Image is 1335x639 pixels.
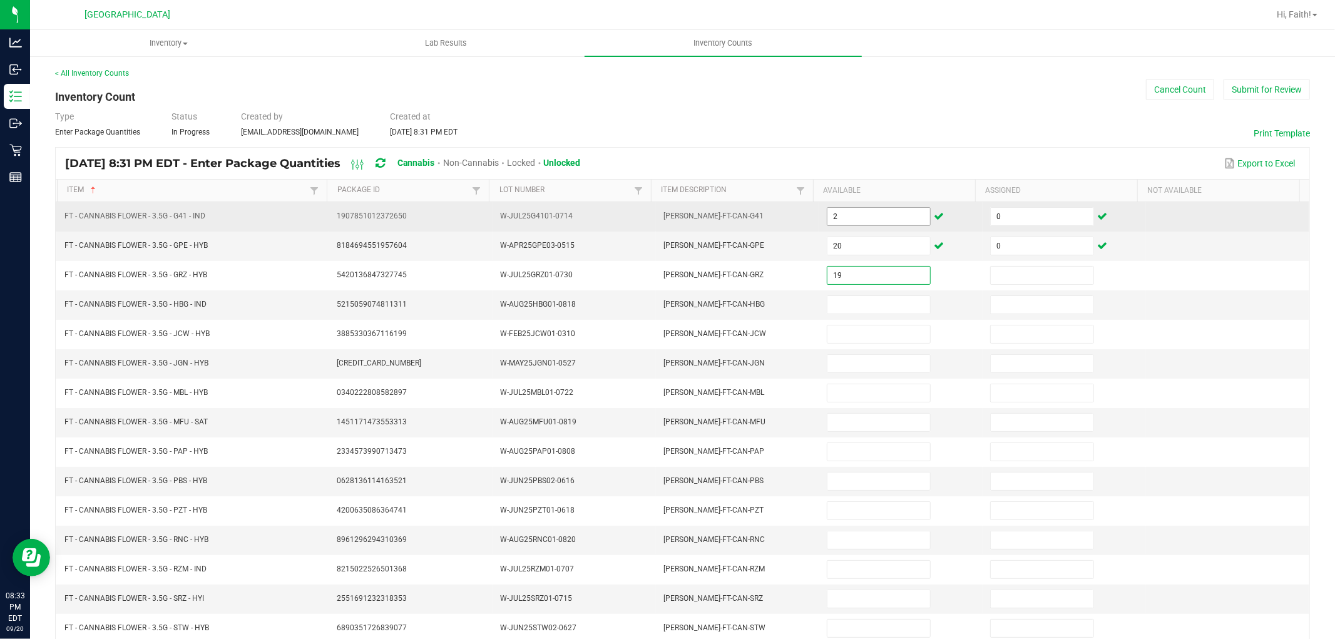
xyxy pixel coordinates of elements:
[631,183,646,198] a: Filter
[500,270,573,279] span: W-JUL25GRZ01-0730
[67,185,307,195] a: ItemSortable
[64,212,205,220] span: FT - CANNABIS FLOWER - 3.5G - G41 - IND
[13,539,50,576] iframe: Resource center
[663,476,764,485] span: [PERSON_NAME]-FT-CAN-PBS
[337,329,407,338] span: 3885330367116199
[443,158,499,168] span: Non-Cannabis
[337,476,407,485] span: 0628136114163521
[337,359,421,367] span: [CREDIT_CARD_NUMBER]
[408,38,484,49] span: Lab Results
[337,623,407,632] span: 6890351726839077
[500,300,576,309] span: W-AUG25HBG01-0818
[337,506,407,514] span: 4200635086364741
[64,476,207,485] span: FT - CANNABIS FLOWER - 3.5G - PBS - HYB
[9,90,22,103] inline-svg: Inventory
[9,171,22,183] inline-svg: Reports
[390,111,431,121] span: Created at
[337,594,407,603] span: 2551691232318353
[500,417,576,426] span: W-AUG25MFU01-0819
[64,388,208,397] span: FT - CANNABIS FLOWER - 3.5G - MBL - HYB
[663,535,765,544] span: [PERSON_NAME]-FT-CAN-RNC
[64,594,204,603] span: FT - CANNABIS FLOWER - 3.5G - SRZ - HYI
[662,185,793,195] a: Item DescriptionSortable
[663,447,764,456] span: [PERSON_NAME]-FT-CAN-PAP
[6,590,24,624] p: 08:33 PM EDT
[337,300,407,309] span: 5215059074811311
[500,212,573,220] span: W-JUL25G4101-0714
[500,241,575,250] span: W-APR25GPE03-0515
[88,185,98,195] span: Sortable
[500,476,575,485] span: W-JUN25PBS02-0616
[6,624,24,633] p: 09/20
[500,623,576,632] span: W-JUN25STW02-0627
[55,111,74,121] span: Type
[1224,79,1310,100] button: Submit for Review
[337,212,407,220] span: 1907851012372650
[64,447,208,456] span: FT - CANNABIS FLOWER - 3.5G - PAP - HYB
[1137,180,1299,202] th: Not Available
[507,158,535,168] span: Locked
[499,185,631,195] a: Lot NumberSortable
[55,128,140,136] span: Enter Package Quantities
[64,241,208,250] span: FT - CANNABIS FLOWER - 3.5G - GPE - HYB
[677,38,770,49] span: Inventory Counts
[171,111,197,121] span: Status
[337,388,407,397] span: 0340222808582897
[337,241,407,250] span: 8184694551957604
[55,90,135,103] span: Inventory Count
[64,623,209,632] span: FT - CANNABIS FLOWER - 3.5G - STW - HYB
[663,623,765,632] span: [PERSON_NAME]-FT-CAN-STW
[500,388,573,397] span: W-JUL25MBL01-0722
[397,158,435,168] span: Cannabis
[1254,127,1310,140] button: Print Template
[663,212,764,220] span: [PERSON_NAME]-FT-CAN-G41
[663,594,763,603] span: [PERSON_NAME]-FT-CAN-SRZ
[55,69,129,78] a: < All Inventory Counts
[663,417,765,426] span: [PERSON_NAME]-FT-CAN-MFU
[663,388,764,397] span: [PERSON_NAME]-FT-CAN-MBL
[469,183,484,198] a: Filter
[337,447,407,456] span: 2334573990713473
[307,30,585,56] a: Lab Results
[9,117,22,130] inline-svg: Outbound
[500,329,575,338] span: W-FEB25JCW01-0310
[390,128,458,136] span: [DATE] 8:31 PM EDT
[813,180,975,202] th: Available
[500,535,576,544] span: W-AUG25RNC01-0820
[1146,79,1214,100] button: Cancel Count
[337,535,407,544] span: 8961296294310369
[337,270,407,279] span: 5420136847327745
[663,506,764,514] span: [PERSON_NAME]-FT-CAN-PZT
[500,359,576,367] span: W-MAY25JGN01-0527
[64,359,208,367] span: FT - CANNABIS FLOWER - 3.5G - JGN - HYB
[64,535,208,544] span: FT - CANNABIS FLOWER - 3.5G - RNC - HYB
[64,417,208,426] span: FT - CANNABIS FLOWER - 3.5G - MFU - SAT
[500,506,575,514] span: W-JUN25PZT01-0618
[663,565,765,573] span: [PERSON_NAME]-FT-CAN-RZM
[975,180,1137,202] th: Assigned
[64,506,207,514] span: FT - CANNABIS FLOWER - 3.5G - PZT - HYB
[337,417,407,426] span: 1451171473553313
[500,594,572,603] span: W-JUL25SRZ01-0715
[337,565,407,573] span: 8215022526501368
[337,185,469,195] a: Package IdSortable
[500,447,575,456] span: W-AUG25PAP01-0808
[307,183,322,198] a: Filter
[241,111,283,121] span: Created by
[64,565,207,573] span: FT - CANNABIS FLOWER - 3.5G - RZM - IND
[663,359,765,367] span: [PERSON_NAME]-FT-CAN-JGN
[65,152,590,175] div: [DATE] 8:31 PM EDT - Enter Package Quantities
[663,241,764,250] span: [PERSON_NAME]-FT-CAN-GPE
[500,565,574,573] span: W-JUL25RZM01-0707
[544,158,581,168] span: Unlocked
[31,38,307,49] span: Inventory
[9,36,22,49] inline-svg: Analytics
[30,30,307,56] a: Inventory
[1221,153,1299,174] button: Export to Excel
[9,63,22,76] inline-svg: Inbound
[663,329,766,338] span: [PERSON_NAME]-FT-CAN-JCW
[1277,9,1311,19] span: Hi, Faith!
[9,144,22,156] inline-svg: Retail
[64,270,207,279] span: FT - CANNABIS FLOWER - 3.5G - GRZ - HYB
[663,270,764,279] span: [PERSON_NAME]-FT-CAN-GRZ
